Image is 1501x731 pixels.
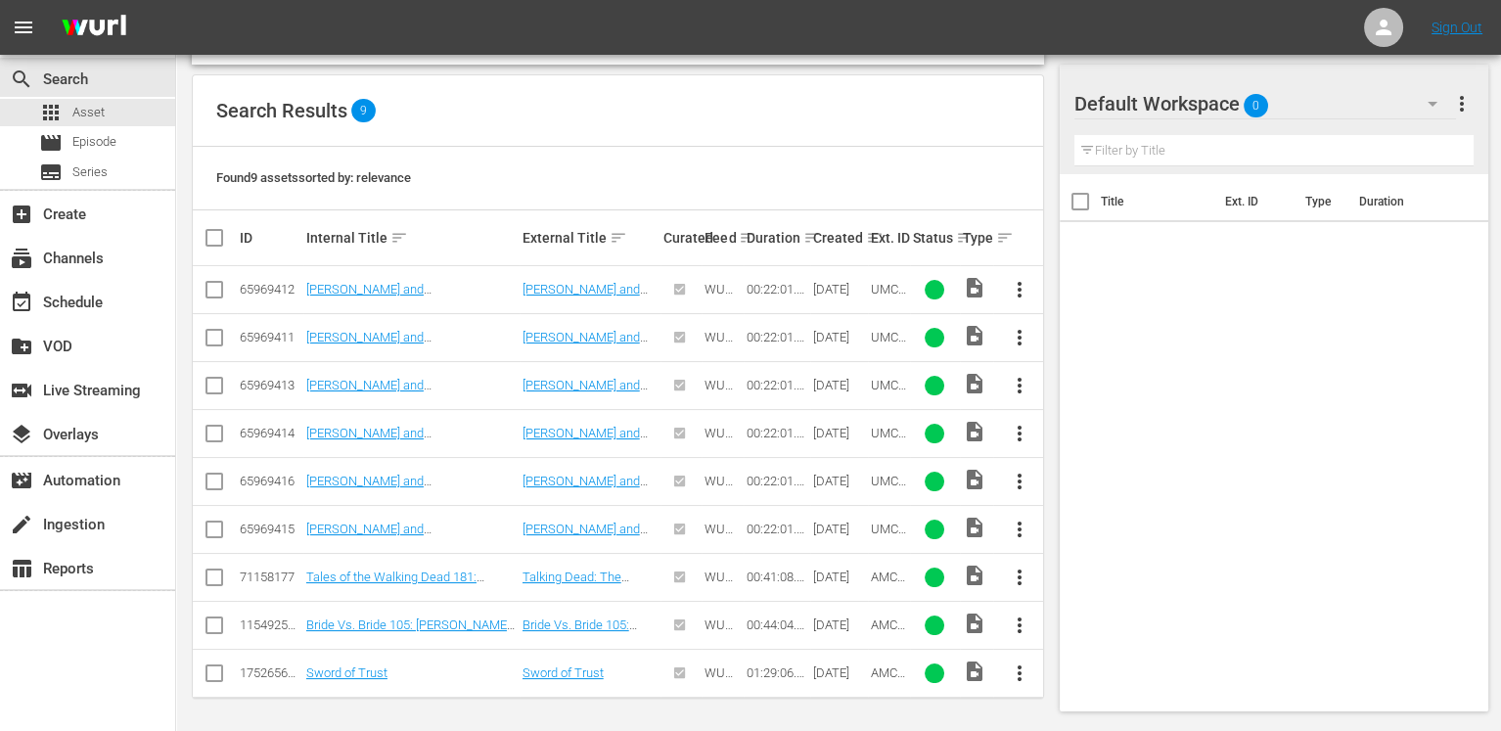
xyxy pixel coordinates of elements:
span: more_vert [1008,518,1031,541]
span: sort [803,229,821,247]
div: Feed [705,226,740,250]
a: [PERSON_NAME] and [PERSON_NAME] 101: Episode 1 [523,330,648,374]
div: 65969411 [240,330,300,344]
div: 71158177 [240,570,300,584]
div: Ext. ID [871,230,906,246]
th: Type [1294,174,1347,229]
span: Video [963,372,986,395]
span: WURL Feed [705,665,740,695]
a: [PERSON_NAME] and [PERSON_NAME] 106: Episode 6 [523,474,648,518]
a: [PERSON_NAME] and [PERSON_NAME] 105: Episode 5 [306,522,483,551]
th: Duration [1347,174,1465,229]
span: Video [963,468,986,491]
a: [PERSON_NAME] and [PERSON_NAME] 103: Episode 3 [523,378,648,422]
div: [DATE] [813,570,865,584]
span: more_vert [1008,278,1031,301]
button: more_vert [996,506,1043,553]
span: Overlays [10,423,33,446]
span: WURL Feed [705,617,740,647]
span: more_vert [1008,374,1031,397]
div: [DATE] [813,378,865,392]
span: Episode [39,131,63,155]
div: 175265686 [240,665,300,680]
span: Channels [10,247,33,270]
div: 00:41:08.672 [747,570,807,584]
button: more_vert [996,554,1043,601]
div: Status [913,226,957,250]
span: WURL Feed [705,522,740,551]
span: sort [866,229,884,247]
span: WURL Feed [705,474,740,503]
button: more_vert [996,650,1043,697]
span: VOD [10,335,33,358]
div: 01:29:06.441 [747,665,807,680]
span: Create [10,203,33,226]
span: more_vert [1008,422,1031,445]
button: more_vert [996,458,1043,505]
span: AMCNVR0000046663 [871,570,906,628]
button: more_vert [1450,80,1474,127]
div: 00:22:01.320 [747,474,807,488]
span: Reports [10,557,33,580]
a: Bride Vs. Bride 105: [PERSON_NAME] & [PERSON_NAME] vs. [PERSON_NAME] & [PERSON_NAME] [523,617,637,691]
span: Video [963,660,986,683]
span: Series [39,160,63,184]
span: WURL Feed [705,378,740,407]
a: Sword of Trust [523,665,604,680]
span: UMC10353003 [871,378,906,422]
span: Automation [10,469,33,492]
span: sort [739,229,756,247]
div: Duration [747,226,807,250]
span: 9 [351,99,376,122]
span: Asset [72,103,105,122]
div: 65969415 [240,522,300,536]
span: more_vert [1450,92,1474,115]
a: [PERSON_NAME] and [PERSON_NAME] 102: Episode 2 [306,282,483,311]
a: [PERSON_NAME] and [PERSON_NAME] 106: Episode 6 [306,474,483,503]
div: 00:22:01.320 [747,330,807,344]
span: UMC10353005 [871,522,906,566]
img: ans4CAIJ8jUAAAAAAAAAAAAAAAAAAAAAAAAgQb4GAAAAAAAAAAAAAAAAAAAAAAAAJMjXAAAAAAAAAAAAAAAAAAAAAAAAgAT5G... [47,5,141,51]
span: Asset [39,101,63,124]
span: WURL Feed [705,570,740,599]
a: [PERSON_NAME] and [PERSON_NAME] 101: Episode 1 [306,330,483,359]
div: 00:22:01.320 [747,282,807,297]
span: sort [956,229,974,247]
div: 00:22:01.320 [747,378,807,392]
th: Ext. ID [1212,174,1293,229]
a: Tales of the Walking Dead 181: Talking Dead: The Walking Dead Universe Preview [306,570,484,614]
span: AMCNVR0000013844 [871,617,906,676]
a: Sign Out [1432,20,1482,35]
a: [PERSON_NAME] and [PERSON_NAME] 105: Episode 5 [523,522,648,566]
span: UMC10353006 [871,474,906,518]
span: Search [10,68,33,91]
div: 00:22:01.320 [747,426,807,440]
div: [DATE] [813,282,865,297]
div: [DATE] [813,474,865,488]
span: Found 9 assets sorted by: relevance [216,170,411,185]
span: 0 [1244,85,1268,126]
div: Curated [663,230,699,246]
span: WURL Feed [705,330,740,359]
span: WURL Feed [705,282,740,311]
div: [DATE] [813,665,865,680]
a: Sword of Trust [306,665,387,680]
span: menu [12,16,35,39]
div: 65969412 [240,282,300,297]
span: sort [390,229,408,247]
div: ID [240,230,300,246]
div: External Title [523,226,658,250]
span: AMCNVR0000067939 [871,665,906,724]
button: more_vert [996,410,1043,457]
span: Video [963,612,986,635]
span: Video [963,516,986,539]
span: Video [963,324,986,347]
span: Video [963,564,986,587]
div: [DATE] [813,426,865,440]
span: more_vert [1008,614,1031,637]
span: more_vert [1008,662,1031,685]
span: Live Streaming [10,379,33,402]
span: Ingestion [10,513,33,536]
span: Schedule [10,291,33,314]
div: 65969414 [240,426,300,440]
